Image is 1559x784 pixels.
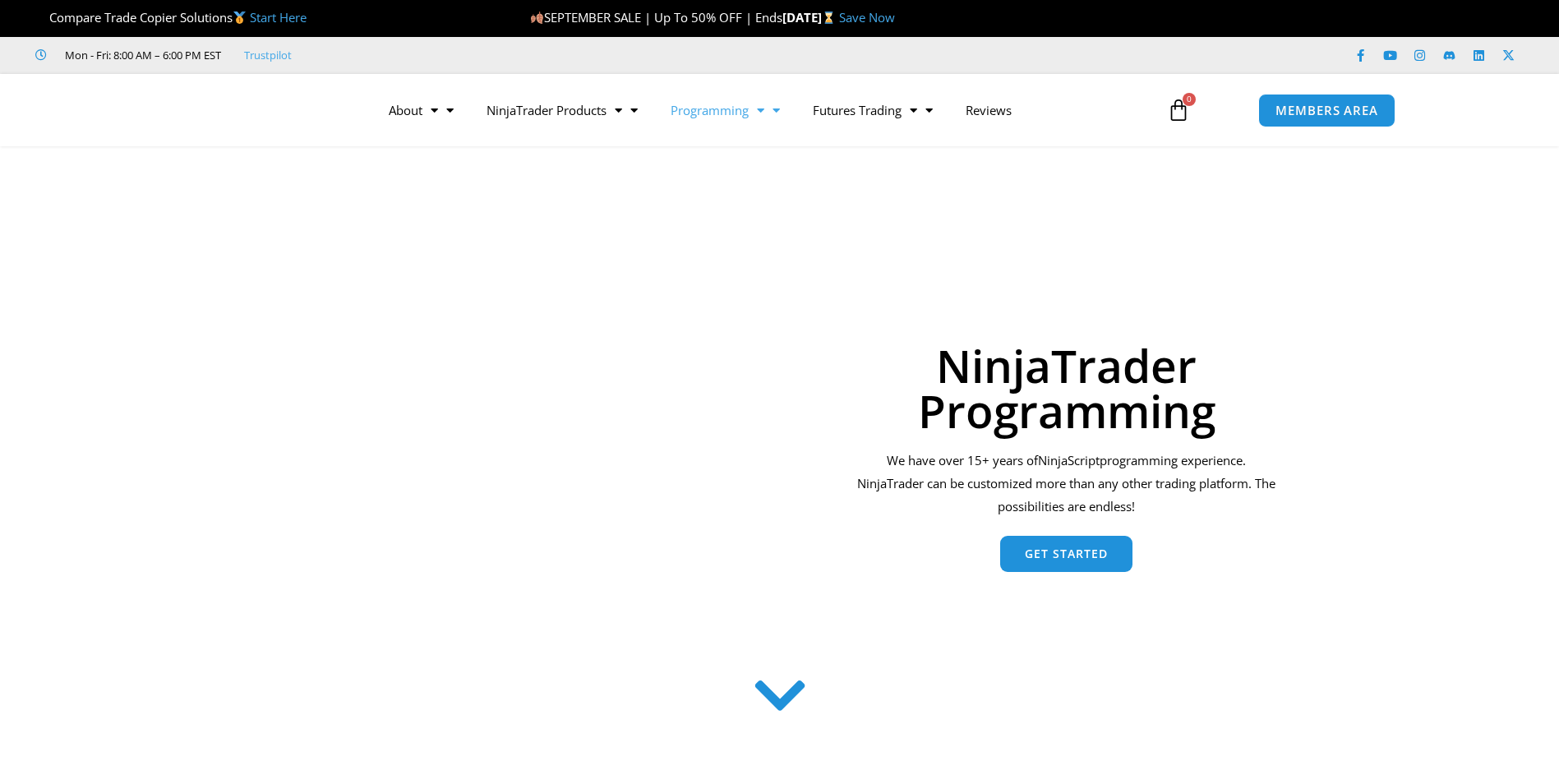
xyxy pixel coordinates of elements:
[303,233,779,646] img: programming 1 | Affordable Indicators – NinjaTrader
[852,450,1280,519] div: We have over 15+ years of
[1275,104,1378,117] span: MEMBERS AREA
[857,452,1275,514] span: programming experience. NinjaTrader can be customized more than any other trading platform. The p...
[949,91,1028,129] a: Reviews
[244,45,292,65] a: Trustpilot
[36,12,48,24] img: 🏆
[823,12,835,24] img: ⌛
[470,91,654,129] a: NinjaTrader Products
[164,81,340,140] img: LogoAI | Affordable Indicators – NinjaTrader
[530,9,782,25] span: SEPTEMBER SALE | Up To 50% OFF | Ends
[372,91,1148,129] nav: Menu
[1038,452,1100,468] span: NinjaScript
[796,91,949,129] a: Futures Trading
[61,45,221,65] span: Mon - Fri: 8:00 AM – 6:00 PM EST
[1183,93,1196,106] span: 0
[233,12,246,24] img: 🥇
[1025,548,1108,560] span: Get Started
[1000,536,1132,572] a: Get Started
[852,343,1280,433] h1: NinjaTrader Programming
[372,91,470,129] a: About
[839,9,895,25] a: Save Now
[250,9,307,25] a: Start Here
[1258,94,1395,127] a: MEMBERS AREA
[531,12,543,24] img: 🍂
[1142,86,1215,134] a: 0
[782,9,839,25] strong: [DATE]
[35,9,307,25] span: Compare Trade Copier Solutions
[654,91,796,129] a: Programming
